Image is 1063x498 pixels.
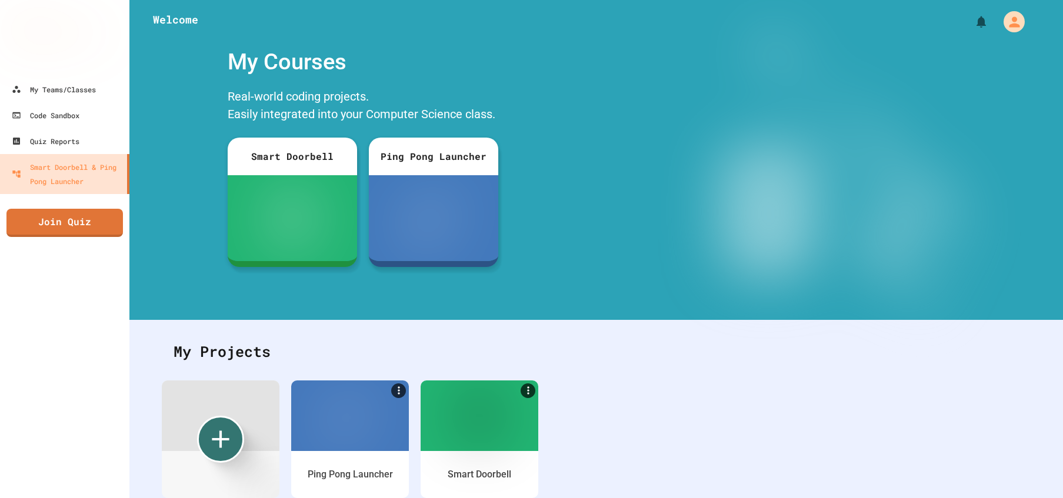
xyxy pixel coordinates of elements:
div: My Account [991,8,1028,35]
div: My Notifications [952,12,991,32]
div: Code Sandbox [12,108,79,122]
div: Create new [197,416,244,463]
div: Real-world coding projects. Easily integrated into your Computer Science class. [222,85,504,129]
img: banner-image-my-projects.png [672,39,987,308]
a: MoreSmart Doorbell [421,380,538,498]
iframe: chat widget [965,400,1051,450]
div: Quiz Reports [12,134,79,148]
iframe: chat widget [1014,451,1051,486]
div: Smart Doorbell & Ping Pong Launcher [12,160,122,188]
a: Join Quiz [6,209,123,237]
img: logo-orange.svg [12,12,118,42]
img: sdb-white.svg [275,195,309,242]
img: ppl-with-ball.png [326,395,374,437]
a: MorePing Pong Launcher [291,380,409,498]
div: Ping Pong Launcher [308,467,393,482]
div: My Teams/Classes [12,82,96,96]
div: Smart Doorbell [448,467,511,482]
img: ppl-with-ball.png [407,195,459,242]
div: Smart Doorbell [228,138,357,175]
div: Ping Pong Launcher [369,138,498,175]
a: More [391,383,406,398]
img: sdb-real-colors.png [466,395,494,437]
a: More [521,383,535,398]
div: My Projects [162,329,1031,375]
div: My Courses [222,39,504,85]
